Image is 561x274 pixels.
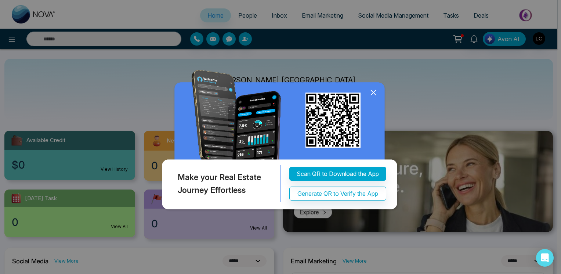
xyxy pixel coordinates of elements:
img: qr_for_download_app.png [305,93,361,148]
div: Make your Real Estate Journey Effortless [160,165,280,202]
button: Generate QR to Verify the App [289,187,386,201]
button: Scan QR to Download the App [289,167,386,181]
div: Open Intercom Messenger [536,249,554,267]
img: QRModal [160,70,401,213]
